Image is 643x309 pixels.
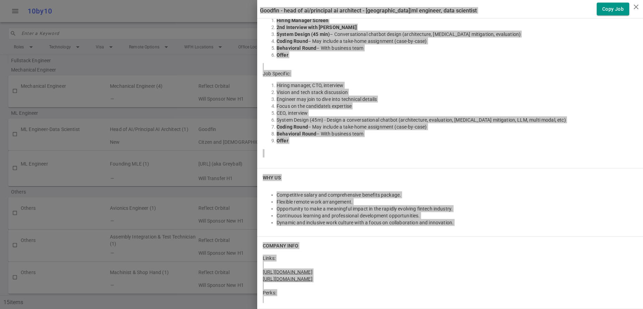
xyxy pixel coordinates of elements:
li: – Conversational chatbot design (architecture, [MEDICAL_DATA] mitigation, evaluation) [277,31,637,38]
strong: Coding Round [277,38,308,44]
label: Goodfin - Head of AI/Principal AI Architect - [GEOGRAPHIC_DATA] | ML Engineer, Data Scientist [260,7,477,14]
h6: WHY US [263,174,281,181]
div: General: Job Specific: [263,2,637,157]
strong: System Design (45 min) [277,31,330,37]
div: Links: Perks: [263,252,637,303]
strong: 2nd Interview with [PERSON_NAME] [277,25,357,30]
li: Focus on the candidate's expertise [277,103,637,110]
strong: Coding Round [277,124,308,130]
span: Dynamic and inclusive work culture with a focus on collaboration and innovation. [277,220,454,225]
a: [URL][DOMAIN_NAME] [263,276,313,282]
a: [URL][DOMAIN_NAME] [263,269,313,275]
i: close [632,3,640,11]
strong: Offer [277,138,288,143]
li: – May include a take-home assignment (case-by-case) [277,38,637,45]
button: Copy Job [597,3,629,16]
span: Flexible remote work arrangement. [277,199,353,205]
li: – With business team [277,130,637,137]
span: Continuous learning and professional development opportunities. [277,213,420,218]
li: CEO, interview [277,110,637,116]
li: Vision and tech stack discussion [277,89,637,96]
h6: COMPANY INFO [263,242,298,249]
li: System Design (45m) - Design a conversational chatbot (architecture, evaluation, [MEDICAL_DATA] m... [277,116,637,123]
span: Competitive salary and comprehensive benefits package. [277,192,401,198]
strong: Behavioral Round [277,131,316,137]
li: Hiring manager, CTO, interview [277,82,637,89]
strong: Hiring Manager Screen [277,18,328,23]
li: Engineer may join to dive into technical details [277,96,637,103]
span: Opportunity to make a meaningful impact in the rapidly evolving fintech industry. [277,206,453,212]
li: – With business team [277,45,637,51]
strong: Offer [277,52,288,58]
strong: Behavioral Round [277,45,316,51]
li: – May include a take-home assignment (case-by-case) [277,123,637,130]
